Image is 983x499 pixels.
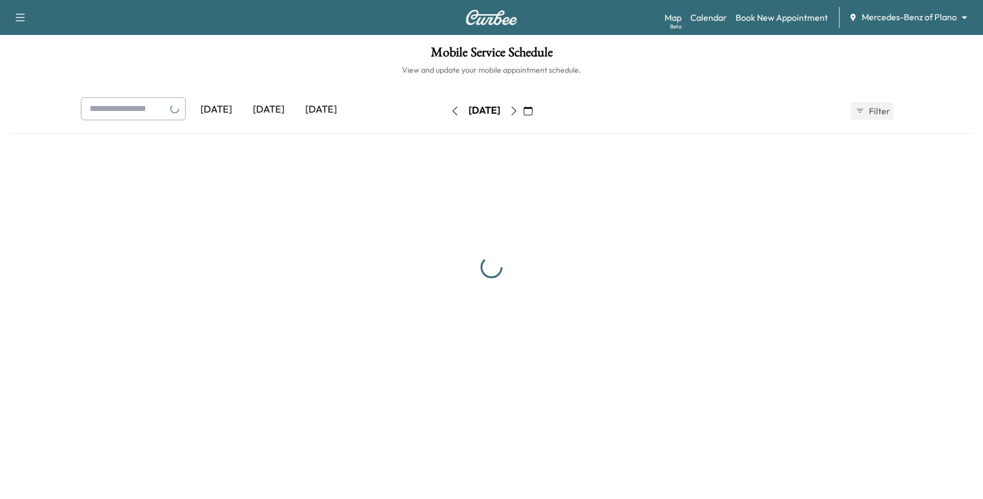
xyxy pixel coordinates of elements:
[190,97,242,122] div: [DATE]
[242,97,295,122] div: [DATE]
[869,104,889,118] span: Filter
[465,10,518,25] img: Curbee Logo
[11,46,972,64] h1: Mobile Service Schedule
[670,22,682,31] div: Beta
[469,104,500,118] div: [DATE]
[862,11,957,24] span: Mercedes-Benz of Plano
[690,11,727,24] a: Calendar
[851,102,893,120] button: Filter
[11,64,972,75] h6: View and update your mobile appointment schedule.
[736,11,828,24] a: Book New Appointment
[295,97,347,122] div: [DATE]
[665,11,682,24] a: MapBeta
